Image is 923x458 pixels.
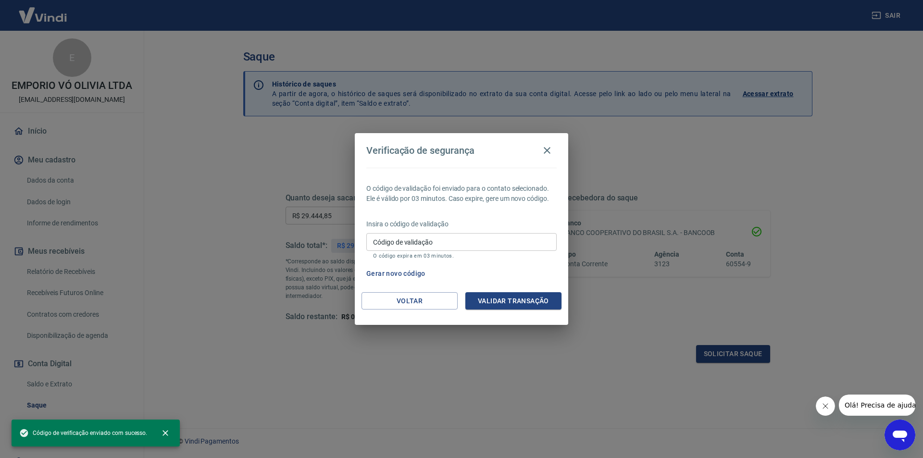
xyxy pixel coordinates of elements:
p: O código expira em 03 minutos. [373,253,550,259]
span: Código de verificação enviado com sucesso. [19,428,147,438]
button: Validar transação [465,292,561,310]
button: Gerar novo código [362,265,429,283]
iframe: Mensagem da empresa [839,395,915,416]
h4: Verificação de segurança [366,145,474,156]
button: close [155,422,176,444]
button: Voltar [362,292,458,310]
p: O código de validação foi enviado para o contato selecionado. Ele é válido por 03 minutos. Caso e... [366,184,557,204]
iframe: Botão para abrir a janela de mensagens [885,420,915,450]
iframe: Fechar mensagem [816,396,835,416]
p: Insira o código de validação [366,219,557,229]
span: Olá! Precisa de ajuda? [6,7,81,14]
